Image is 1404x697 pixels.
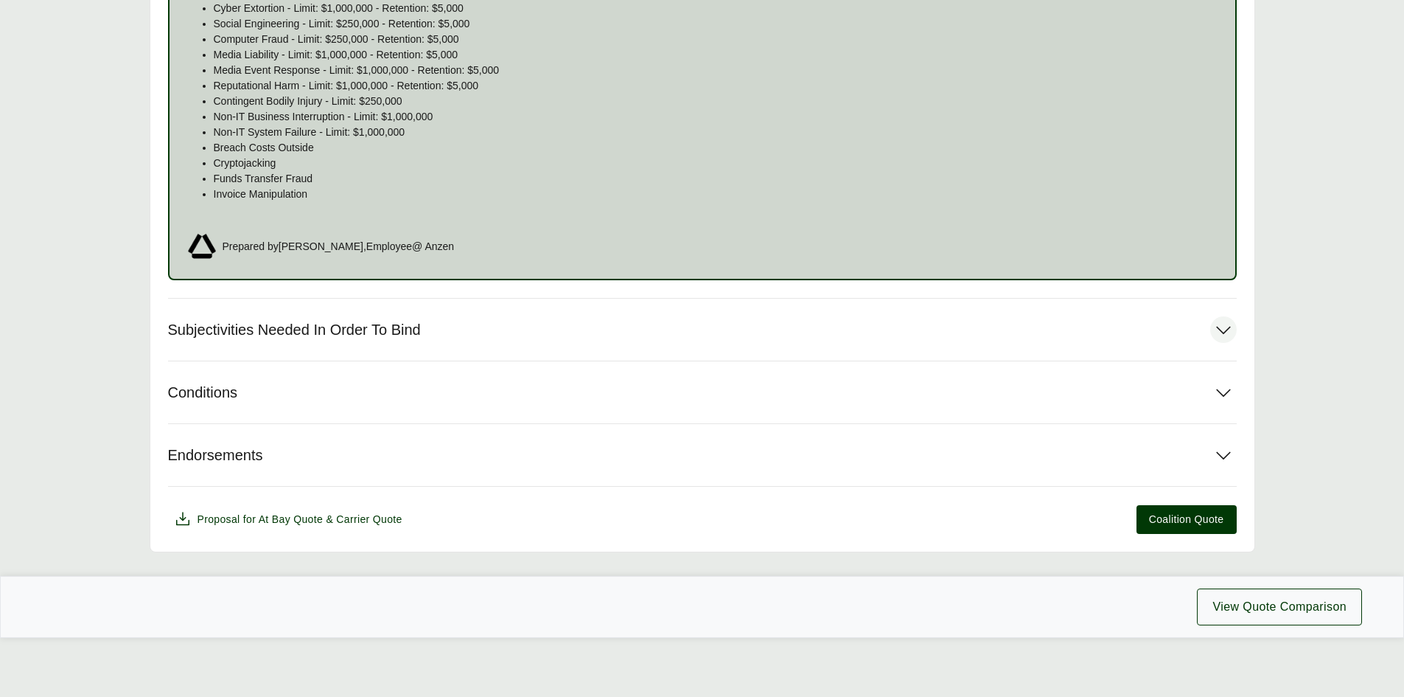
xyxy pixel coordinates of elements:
button: View Quote Comparison [1197,589,1362,625]
span: View Quote Comparison [1212,598,1347,616]
button: Conditions [168,361,1237,423]
p: Media Event Response - Limit: $1,000,000 - Retention: $5,000 [214,63,1218,78]
p: Funds Transfer Fraud [214,171,1218,187]
button: Coalition Quote [1136,505,1237,534]
p: Cyber Extortion - Limit: $1,000,000 - Retention: $5,000 [214,1,1218,16]
span: Coalition Quote [1149,512,1224,527]
p: Non-IT System Failure - Limit: $1,000,000 [214,125,1218,140]
p: Contingent Bodily Injury - Limit: $250,000 [214,94,1218,109]
p: Breach Costs Outside [214,140,1218,156]
span: At Bay Quote [259,513,323,525]
p: Reputational Harm - Limit: $1,000,000 - Retention: $5,000 [214,78,1218,94]
button: Endorsements [168,424,1237,486]
p: Computer Fraud - Limit: $250,000 - Retention: $5,000 [214,32,1218,47]
button: Subjectivities Needed In Order To Bind [168,299,1237,361]
span: Endorsements [168,446,263,465]
span: Conditions [168,384,238,402]
p: Social Engineering - Limit: $250,000 - Retention: $5,000 [214,16,1218,32]
span: Subjectivities Needed In Order To Bind [168,321,421,339]
p: Cryptojacking [214,156,1218,171]
span: Prepared by [PERSON_NAME] , Employee @ Anzen [223,239,455,254]
button: Proposal for At Bay Quote & Carrier Quote [168,504,408,534]
p: Invoice Manipulation [214,187,1218,202]
p: Media Liability - Limit: $1,000,000 - Retention: $5,000 [214,47,1218,63]
span: & Carrier Quote [326,513,402,525]
span: Proposal for [198,512,402,527]
p: Non-IT Business Interruption - Limit: $1,000,000 [214,109,1218,125]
